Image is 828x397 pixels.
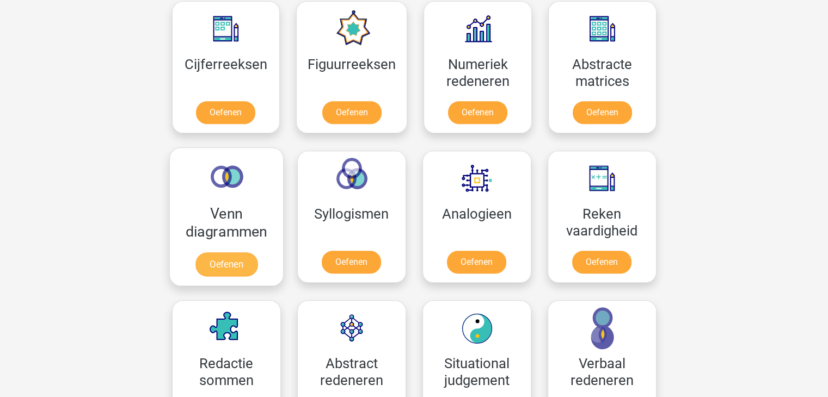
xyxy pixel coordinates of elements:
a: Oefenen [448,101,507,124]
a: Oefenen [196,101,255,124]
a: Oefenen [322,251,381,274]
a: Oefenen [573,101,632,124]
a: Oefenen [195,252,257,276]
a: Oefenen [447,251,506,274]
a: Oefenen [322,101,382,124]
a: Oefenen [572,251,631,274]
